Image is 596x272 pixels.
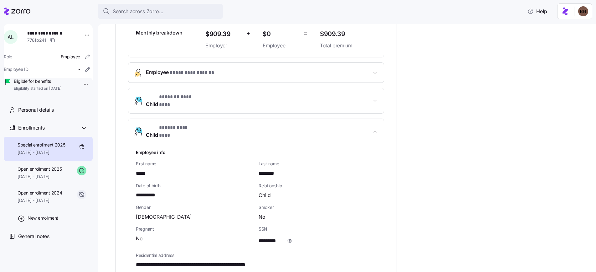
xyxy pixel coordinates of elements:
[136,183,254,189] span: Date of birth
[4,54,12,60] span: Role
[205,29,241,39] span: $909.39
[78,66,80,72] span: -
[136,29,182,37] span: Monthly breakdown
[18,166,62,172] span: Open enrollment 2025
[136,149,376,156] h1: Employee info
[304,29,307,38] span: =
[522,5,552,18] button: Help
[18,232,49,240] span: General notes
[527,8,547,15] span: Help
[18,124,44,132] span: Enrollments
[246,29,250,38] span: +
[136,252,376,259] span: Residential address
[18,106,54,114] span: Personal details
[259,213,265,221] span: No
[136,204,254,211] span: Gender
[320,29,376,39] span: $909.39
[259,183,376,189] span: Relationship
[18,149,65,156] span: [DATE] - [DATE]
[61,54,80,60] span: Employee
[18,142,65,148] span: Special enrollment 2025
[578,6,588,16] img: c3c218ad70e66eeb89914ccc98a2927c
[136,226,254,232] span: Pregnant
[4,66,28,72] span: Employee ID
[27,37,46,43] span: 778fb241
[8,35,13,40] span: A L
[259,191,271,199] span: Child
[28,215,58,221] span: New enrollment
[263,42,299,50] span: Employee
[136,161,254,167] span: First name
[146,93,202,108] span: Child
[18,190,62,196] span: Open enrollment 2024
[18,197,62,204] span: [DATE] - [DATE]
[113,8,163,15] span: Search across Zorro...
[320,42,376,50] span: Total premium
[14,78,61,84] span: Eligible for benefits
[259,204,376,211] span: Smoker
[263,29,299,39] span: $0
[146,124,198,139] span: Child
[259,226,376,232] span: SSN
[259,161,376,167] span: Last name
[136,213,192,221] span: [DEMOGRAPHIC_DATA]
[98,4,223,19] button: Search across Zorro...
[205,42,241,50] span: Employer
[14,86,61,91] span: Eligibility started on [DATE]
[136,235,143,243] span: No
[18,173,62,180] span: [DATE] - [DATE]
[146,68,215,77] span: Employee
